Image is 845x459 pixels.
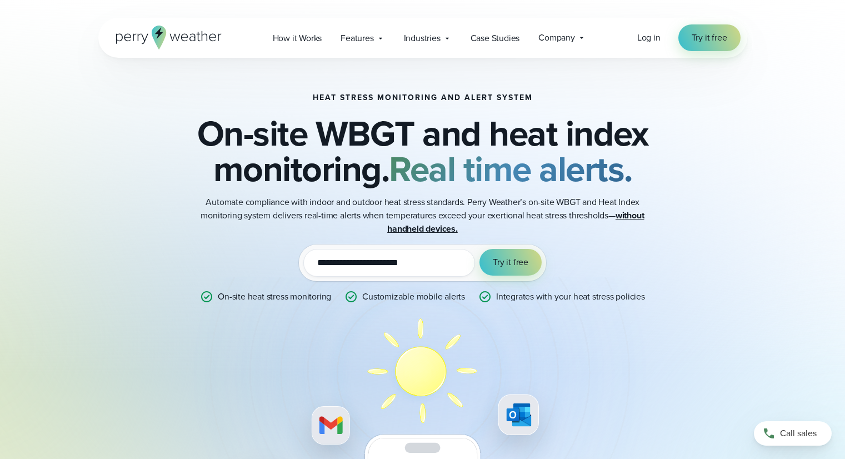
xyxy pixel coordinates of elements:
a: Call sales [754,421,832,446]
span: Features [341,32,373,45]
a: How it Works [263,27,332,49]
span: How it Works [273,32,322,45]
a: Case Studies [461,27,529,49]
span: Case Studies [471,32,520,45]
p: Integrates with your heat stress policies [496,290,645,303]
span: Try it free [692,31,727,44]
p: On-site heat stress monitoring [218,290,331,303]
span: Industries [404,32,441,45]
strong: without handheld devices. [387,209,644,235]
h2: On-site WBGT and heat index monitoring. [154,116,692,187]
a: Log in [637,31,661,44]
a: Try it free [678,24,741,51]
span: Try it free [493,256,528,269]
span: Call sales [780,427,817,440]
button: Try it free [479,249,542,276]
p: Customizable mobile alerts [362,290,465,303]
strong: Real time alerts. [389,143,632,195]
h1: Heat Stress Monitoring and Alert System [313,93,533,102]
p: Automate compliance with indoor and outdoor heat stress standards. Perry Weather’s on-site WBGT a... [201,196,645,236]
span: Company [538,31,575,44]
